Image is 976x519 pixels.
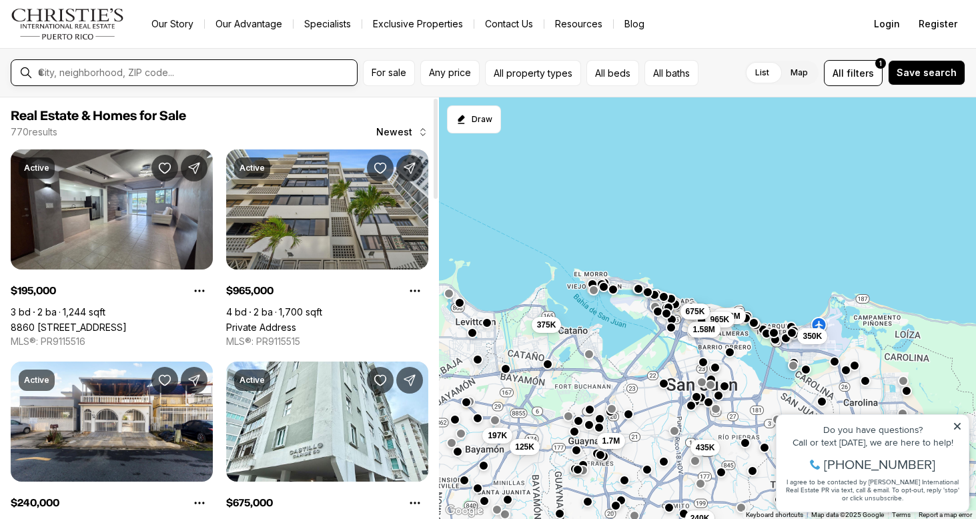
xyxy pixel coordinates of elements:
span: 350K [803,331,822,342]
button: Share Property [181,155,207,181]
div: Do you have questions? [14,30,193,39]
button: Share Property [396,367,423,394]
span: All [833,66,844,80]
button: Login [866,11,908,37]
button: 197K [482,428,512,444]
span: For sale [372,67,406,78]
span: 1 [879,58,882,69]
span: Login [874,19,900,29]
span: 125K [515,441,534,452]
span: 965K [710,314,729,325]
button: Save Property: TT 1B VIOLETA [151,367,178,394]
button: All baths [644,60,698,86]
label: Map [780,61,819,85]
span: [PHONE_NUMBER] [55,63,166,76]
button: Share Property [396,155,423,181]
button: Property options [402,490,428,516]
button: All property types [485,60,581,86]
span: Save search [897,67,957,78]
span: I agree to be contacted by [PERSON_NAME] International Real Estate PR via text, call & email. To ... [17,82,190,107]
p: Active [24,163,49,173]
button: Contact Us [474,15,544,33]
button: 350K [797,328,827,344]
p: Active [239,375,265,386]
button: Property options [186,278,213,304]
span: 435K [695,442,714,453]
a: Our Advantage [205,15,293,33]
button: 435K [690,440,720,456]
a: 8860 PASEO DEL REY #H-102, CAROLINA PR, 00987 [11,322,127,333]
button: Property options [186,490,213,516]
span: Real Estate & Homes for Sale [11,109,186,123]
button: 1.58M [687,321,720,337]
a: Our Story [141,15,204,33]
span: 1.7M [602,435,620,446]
button: All beds [586,60,639,86]
button: Save search [888,60,965,85]
button: Any price [420,60,480,86]
button: 675K [680,304,710,320]
button: 1.7M [596,432,625,448]
span: Register [919,19,957,29]
img: logo [11,8,125,40]
a: Exclusive Properties [362,15,474,33]
span: 1.58M [692,324,714,334]
button: 1.38M [712,308,745,324]
span: 375K [536,320,556,330]
button: Save Property: 60 CARIBE #7A [367,367,394,394]
p: Active [239,163,265,173]
button: 375K [531,317,561,333]
a: Specialists [294,15,362,33]
span: filters [847,66,874,80]
span: 1.38M [718,311,740,322]
p: Active [24,375,49,386]
span: Any price [429,67,471,78]
a: Resources [544,15,613,33]
a: Blog [614,15,655,33]
button: Register [911,11,965,37]
button: Share Property [181,367,207,394]
button: Save Property: 8860 PASEO DEL REY #H-102 [151,155,178,181]
button: Newest [368,119,436,145]
div: Call or text [DATE], we are here to help! [14,43,193,52]
span: 197K [488,430,507,441]
button: Start drawing [447,105,501,133]
button: 965K [704,312,735,328]
button: Allfilters1 [824,60,883,86]
button: 125K [510,438,540,454]
button: For sale [363,60,415,86]
p: 770 results [11,127,57,137]
a: Private Address [226,322,296,333]
span: Newest [376,127,412,137]
span: 675K [685,306,704,317]
button: Save Property: [367,155,394,181]
button: Property options [402,278,428,304]
label: List [745,61,780,85]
